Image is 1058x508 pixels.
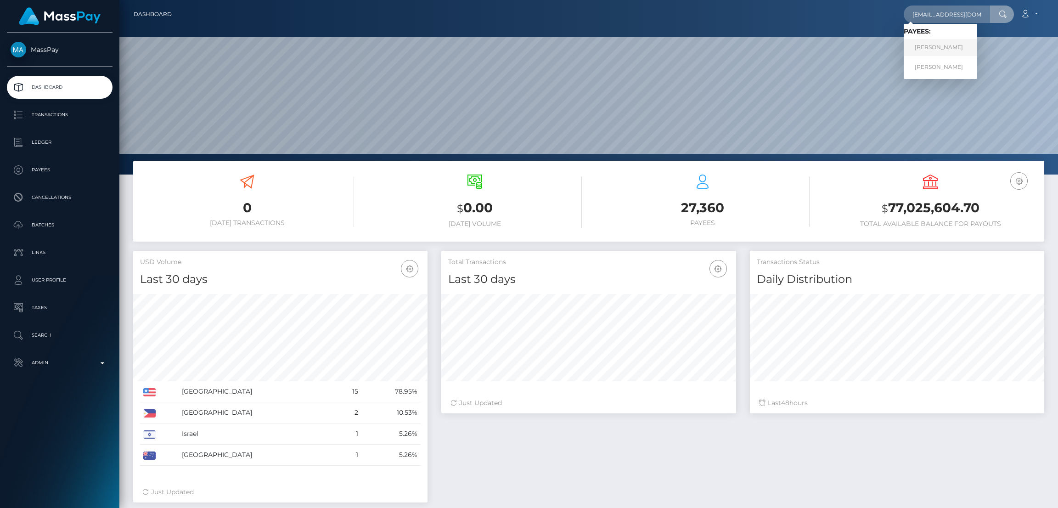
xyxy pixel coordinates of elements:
td: [GEOGRAPHIC_DATA] [179,445,336,466]
p: Taxes [11,301,109,315]
td: 5.26% [361,445,421,466]
a: Cancellations [7,186,113,209]
p: Cancellations [11,191,109,204]
a: Search [7,324,113,347]
span: MassPay [7,45,113,54]
small: $ [882,202,888,215]
small: $ [457,202,463,215]
div: Just Updated [142,487,418,497]
a: Batches [7,214,113,237]
td: 1 [336,445,361,466]
td: Israel [179,423,336,445]
a: Dashboard [134,5,172,24]
a: Dashboard [7,76,113,99]
div: Last hours [759,398,1035,408]
img: AU.png [143,452,156,460]
img: IL.png [143,430,156,439]
img: MassPay [11,42,26,57]
h4: Last 30 days [140,271,421,288]
a: Transactions [7,103,113,126]
td: 78.95% [361,381,421,402]
a: User Profile [7,269,113,292]
td: [GEOGRAPHIC_DATA] [179,381,336,402]
td: 10.53% [361,402,421,423]
input: Search... [904,6,990,23]
td: 15 [336,381,361,402]
img: PH.png [143,409,156,418]
p: Links [11,246,109,260]
img: US.png [143,388,156,396]
h6: [DATE] Transactions [140,219,354,227]
h4: Last 30 days [448,271,729,288]
span: 48 [781,399,789,407]
a: Links [7,241,113,264]
h6: Total Available Balance for Payouts [823,220,1037,228]
div: Just Updated [450,398,726,408]
p: Search [11,328,109,342]
h6: Payees [596,219,810,227]
td: 1 [336,423,361,445]
a: Taxes [7,296,113,319]
h3: 77,025,604.70 [823,199,1037,218]
h3: 0 [140,199,354,217]
h3: 0.00 [368,199,582,218]
h3: 27,360 [596,199,810,217]
h5: Transactions Status [757,258,1037,267]
td: 2 [336,402,361,423]
h5: USD Volume [140,258,421,267]
td: [GEOGRAPHIC_DATA] [179,402,336,423]
p: Admin [11,356,109,370]
h4: Daily Distribution [757,271,1037,288]
p: Batches [11,218,109,232]
img: MassPay Logo [19,7,101,25]
p: Payees [11,163,109,177]
p: Dashboard [11,80,109,94]
td: 5.26% [361,423,421,445]
h5: Total Transactions [448,258,729,267]
a: Admin [7,351,113,374]
p: User Profile [11,273,109,287]
p: Ledger [11,135,109,149]
h6: [DATE] Volume [368,220,582,228]
p: Transactions [11,108,109,122]
a: [PERSON_NAME] [904,58,977,75]
h6: Payees: [904,28,977,35]
a: Ledger [7,131,113,154]
a: [PERSON_NAME] [904,39,977,56]
a: Payees [7,158,113,181]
